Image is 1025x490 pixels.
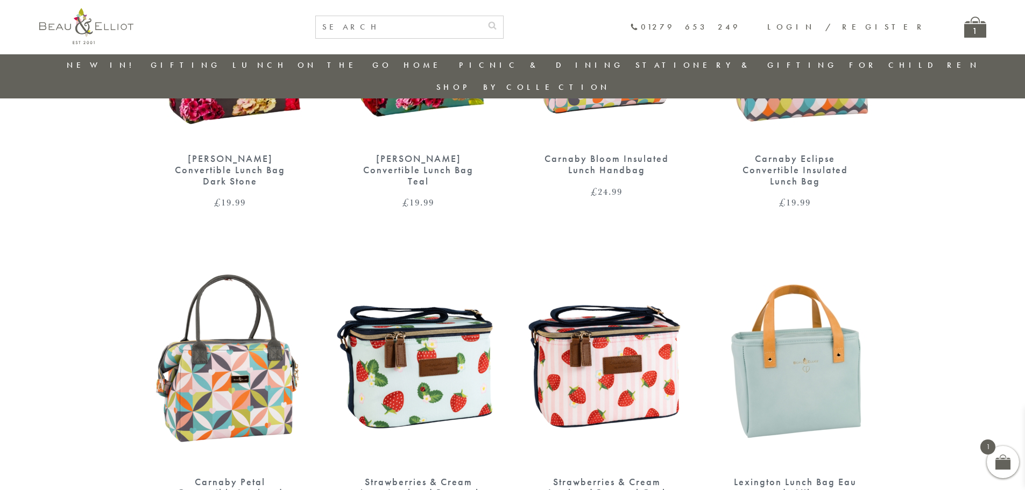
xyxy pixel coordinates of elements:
input: SEARCH [316,16,482,38]
span: £ [214,196,221,209]
a: For Children [849,60,980,70]
bdi: 19.99 [779,196,811,209]
bdi: 19.99 [402,196,434,209]
a: Picnic & Dining [459,60,624,70]
div: Carnaby Eclipse Convertible Insulated Lunch Bag [731,153,860,187]
bdi: 19.99 [214,196,246,209]
span: £ [591,185,598,198]
a: 01279 653 249 [630,23,740,32]
span: £ [779,196,786,209]
img: Strawberries & Cream Aqua Insulated Personal Cool Bag 4L [335,251,502,466]
span: 1 [980,439,995,455]
img: Lexington lunch bag eau de nil [712,251,879,466]
a: Home [404,60,447,70]
div: [PERSON_NAME] Convertible Lunch Bag Dark Stone [166,153,295,187]
a: Shop by collection [436,82,610,93]
img: Strawberries & Cream Insulated Personal Cool Bag 4L [524,251,690,466]
a: New in! [67,60,139,70]
bdi: 24.99 [591,185,623,198]
span: £ [402,196,409,209]
img: logo [39,8,133,44]
a: 1 [964,17,986,38]
a: Lunch On The Go [232,60,392,70]
a: Gifting [151,60,221,70]
div: Carnaby Bloom Insulated Lunch Handbag [542,153,671,175]
div: [PERSON_NAME] Convertible Lunch Bag Teal [354,153,483,187]
a: Login / Register [767,22,927,32]
a: Stationery & Gifting [635,60,837,70]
